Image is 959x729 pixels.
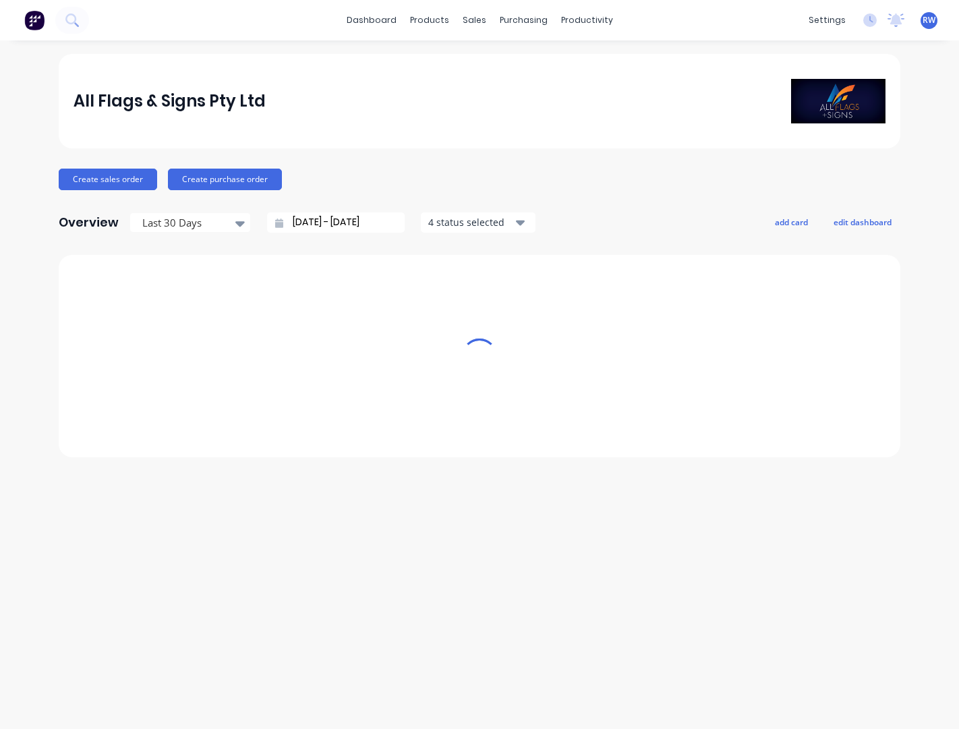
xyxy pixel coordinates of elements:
div: 4 status selected [428,215,513,229]
img: Factory [24,10,45,30]
div: sales [456,10,493,30]
button: Create purchase order [168,169,282,190]
div: settings [802,10,852,30]
button: Create sales order [59,169,157,190]
div: products [403,10,456,30]
button: add card [766,213,817,231]
div: Overview [59,209,119,236]
span: RW [923,14,935,26]
div: purchasing [493,10,554,30]
img: All Flags & Signs Pty Ltd [791,79,885,123]
div: productivity [554,10,620,30]
div: All Flags & Signs Pty Ltd [74,88,266,115]
iframe: Intercom live chat [913,683,946,716]
button: edit dashboard [825,213,900,231]
button: 4 status selected [421,212,535,233]
a: dashboard [340,10,403,30]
